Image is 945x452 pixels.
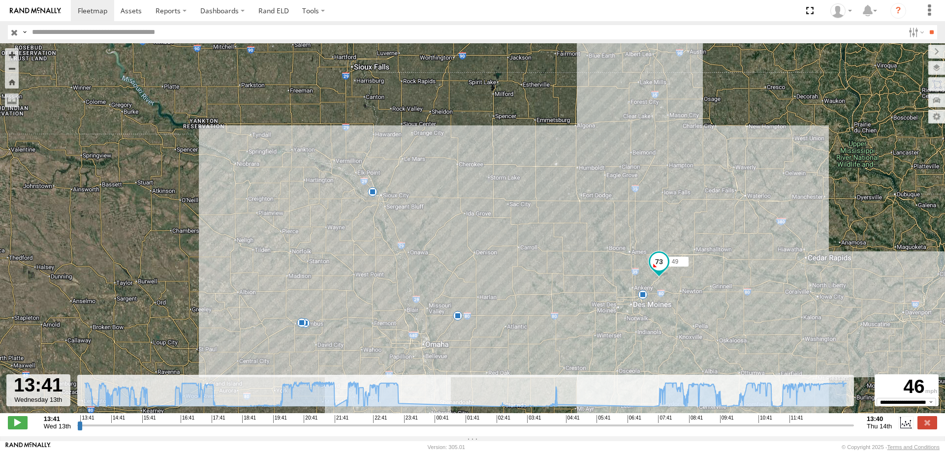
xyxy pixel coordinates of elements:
span: 17:41 [212,415,225,423]
div: Chase Tanke [827,3,855,18]
label: Play/Stop [8,416,28,429]
label: Map Settings [928,110,945,123]
span: 06:41 [628,415,641,423]
a: Terms and Conditions [887,444,940,450]
label: Search Query [21,25,29,39]
span: 03:41 [527,415,541,423]
span: 10:41 [758,415,772,423]
label: Close [917,416,937,429]
span: 11:41 [789,415,803,423]
span: Wed 13th Aug 2025 [44,422,71,430]
strong: 13:40 [867,415,892,422]
span: 00:41 [435,415,448,423]
span: 23:41 [404,415,418,423]
span: 18:41 [242,415,256,423]
a: Visit our Website [5,442,51,452]
span: 20:41 [304,415,317,423]
span: 05:41 [597,415,610,423]
span: 04:41 [566,415,580,423]
span: 21:41 [335,415,348,423]
span: 49 [672,258,678,265]
label: Measure [5,93,19,107]
span: 08:41 [689,415,703,423]
span: 13:41 [80,415,94,423]
div: Version: 305.01 [428,444,465,450]
div: 46 [876,376,937,398]
img: rand-logo.svg [10,7,61,14]
strong: 13:41 [44,415,71,422]
button: Zoom in [5,48,19,61]
label: Search Filter Options [905,25,926,39]
span: 16:41 [181,415,194,423]
span: 15:41 [142,415,156,423]
span: 09:41 [720,415,734,423]
span: 01:41 [466,415,479,423]
span: Thu 14th Aug 2025 [867,422,892,430]
span: 19:41 [273,415,287,423]
span: 22:41 [373,415,387,423]
div: © Copyright 2025 - [842,444,940,450]
span: 02:41 [497,415,510,423]
span: 07:41 [658,415,672,423]
button: Zoom out [5,61,19,75]
span: 14:41 [111,415,125,423]
i: ? [890,3,906,19]
button: Zoom Home [5,75,19,89]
